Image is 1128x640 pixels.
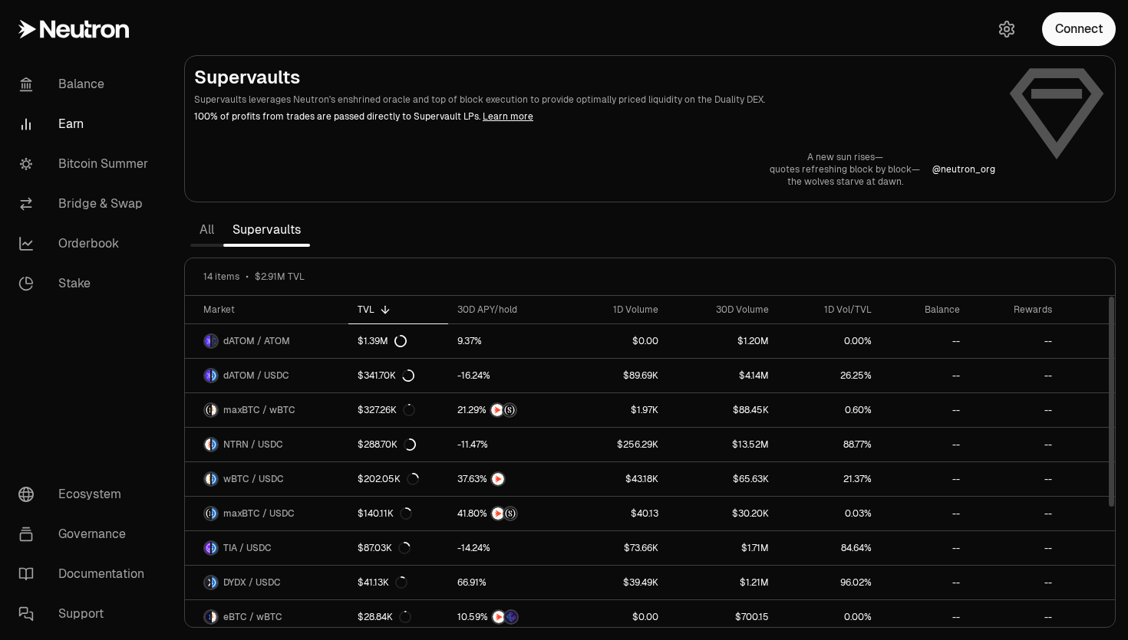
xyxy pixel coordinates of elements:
[358,438,416,451] div: $288.70K
[205,335,210,347] img: dATOM Logo
[185,566,348,599] a: DYDX LogoUSDC LogoDYDX / USDC
[505,611,517,623] img: EtherFi Points
[567,531,668,565] a: $73.66K
[194,93,995,107] p: Supervaults leverages Neutron's enshrined oracle and top of block execution to provide optimally ...
[978,304,1052,316] div: Rewards
[504,507,516,520] img: Structured Points
[205,369,210,382] img: dATOM Logo
[212,473,217,485] img: USDC Logo
[881,428,969,461] a: --
[969,600,1061,634] a: --
[212,507,217,520] img: USDC Logo
[969,393,1061,427] a: --
[348,600,448,634] a: $28.84K
[668,531,778,565] a: $1.71M
[205,438,210,451] img: NTRN Logo
[212,404,217,416] img: wBTC Logo
[223,404,295,416] span: maxBTC / wBTC
[778,393,882,427] a: 0.60%
[567,324,668,358] a: $0.00
[969,497,1061,530] a: --
[778,324,882,358] a: 0.00%
[185,324,348,358] a: dATOM LogoATOM LogodATOM / ATOM
[881,600,969,634] a: --
[668,428,778,461] a: $13.52M
[448,600,567,634] a: NTRNEtherFi Points
[212,335,217,347] img: ATOM Logo
[932,163,995,176] a: @neutron_org
[881,531,969,565] a: --
[778,359,882,392] a: 26.25%
[567,600,668,634] a: $0.00
[358,304,439,316] div: TVL
[668,359,778,392] a: $4.14M
[358,369,414,382] div: $341.70K
[1042,12,1116,46] button: Connect
[668,462,778,496] a: $65.63K
[881,462,969,496] a: --
[778,531,882,565] a: 84.64%
[194,110,995,123] p: 100% of profits from trades are passed directly to Supervault LPs.
[668,393,778,427] a: $88.45K
[448,462,567,496] a: NTRN
[457,506,558,521] button: NTRNStructured Points
[255,271,305,283] span: $2.91M TVL
[567,359,668,392] a: $89.69K
[212,611,217,623] img: wBTC Logo
[668,324,778,358] a: $1.20M
[969,428,1061,461] a: --
[348,428,448,461] a: $288.70K
[190,215,223,245] a: All
[668,600,778,634] a: $700.15
[205,473,210,485] img: wBTC Logo
[770,163,920,176] p: quotes refreshing block by block—
[457,471,558,487] button: NTRN
[969,566,1061,599] a: --
[6,264,166,304] a: Stake
[492,473,504,485] img: NTRN
[223,215,310,245] a: Supervaults
[457,402,558,418] button: NTRNStructured Points
[567,566,668,599] a: $39.49K
[223,438,283,451] span: NTRN / USDC
[770,176,920,188] p: the wolves starve at dawn.
[491,404,503,416] img: NTRN
[881,359,969,392] a: --
[212,576,217,589] img: USDC Logo
[205,611,210,623] img: eBTC Logo
[492,507,504,520] img: NTRN
[358,542,411,554] div: $87.03K
[778,497,882,530] a: 0.03%
[503,404,516,416] img: Structured Points
[205,404,210,416] img: maxBTC Logo
[567,428,668,461] a: $256.29K
[567,462,668,496] a: $43.18K
[576,304,658,316] div: 1D Volume
[881,497,969,530] a: --
[448,497,567,530] a: NTRNStructured Points
[185,600,348,634] a: eBTC LogowBTC LogoeBTC / wBTC
[348,531,448,565] a: $87.03K
[890,304,960,316] div: Balance
[493,611,505,623] img: NTRN
[358,507,412,520] div: $140.11K
[969,462,1061,496] a: --
[223,542,272,554] span: TIA / USDC
[185,531,348,565] a: TIA LogoUSDC LogoTIA / USDC
[6,594,166,634] a: Support
[932,163,995,176] p: @ neutron_org
[223,576,281,589] span: DYDX / USDC
[223,369,289,382] span: dATOM / USDC
[969,359,1061,392] a: --
[358,404,415,416] div: $327.26K
[668,497,778,530] a: $30.20K
[358,335,407,347] div: $1.39M
[223,473,284,485] span: wBTC / USDC
[483,110,533,123] a: Learn more
[6,554,166,594] a: Documentation
[203,271,239,283] span: 14 items
[203,304,339,316] div: Market
[969,324,1061,358] a: --
[567,393,668,427] a: $1.97K
[787,304,872,316] div: 1D Vol/TVL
